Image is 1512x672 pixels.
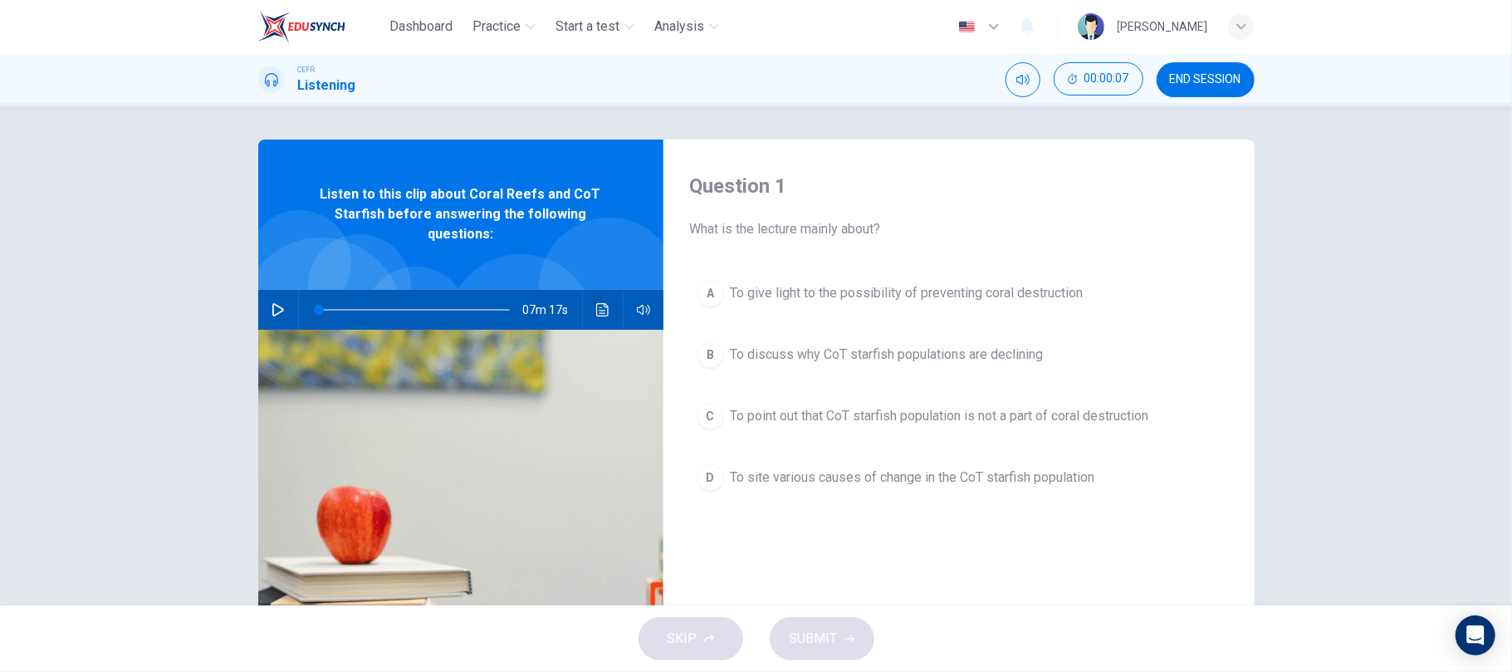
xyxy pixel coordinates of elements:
[523,290,582,330] span: 07m 17s
[1054,62,1143,96] button: 00:00:07
[731,345,1044,365] span: To discuss why CoT starfish populations are declining
[690,219,1228,239] span: What is the lecture mainly about?
[697,341,724,368] div: B
[472,17,521,37] span: Practice
[466,12,542,42] button: Practice
[648,12,726,42] button: Analysis
[258,10,384,43] a: EduSynch logo
[697,464,724,491] div: D
[957,21,977,33] img: en
[1006,62,1040,97] div: Mute
[389,17,453,37] span: Dashboard
[312,184,609,244] span: Listen to this clip about Coral Reefs and CoT Starfish before answering the following questions:
[697,403,724,429] div: C
[1456,616,1495,655] div: Open Intercom Messenger
[690,272,1228,314] button: ATo give light to the possibility of preventing coral destruction
[1118,17,1208,37] div: [PERSON_NAME]
[731,468,1095,488] span: To site various causes of change in the CoT starfish population
[258,10,345,43] img: EduSynch logo
[1054,62,1143,97] div: Hide
[298,64,316,76] span: CEFR
[590,290,616,330] button: Click to see the audio transcription
[690,173,1228,199] h4: Question 1
[690,457,1228,498] button: DTo site various causes of change in the CoT starfish population
[1157,62,1255,97] button: END SESSION
[654,17,704,37] span: Analysis
[1170,73,1241,86] span: END SESSION
[690,334,1228,375] button: BTo discuss why CoT starfish populations are declining
[690,395,1228,437] button: CTo point out that CoT starfish population is not a part of coral destruction
[731,406,1149,426] span: To point out that CoT starfish population is not a part of coral destruction
[298,76,356,96] h1: Listening
[1084,72,1129,86] span: 00:00:07
[555,17,619,37] span: Start a test
[549,12,641,42] button: Start a test
[697,280,724,307] div: A
[731,283,1084,303] span: To give light to the possibility of preventing coral destruction
[1078,13,1104,40] img: Profile picture
[383,12,459,42] button: Dashboard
